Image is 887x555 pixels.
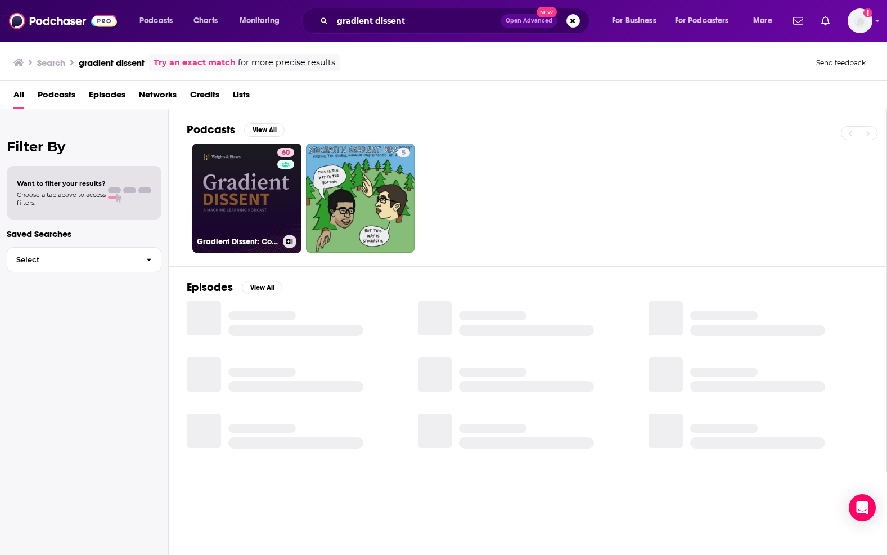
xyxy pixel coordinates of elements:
[506,18,552,24] span: Open Advanced
[37,57,65,68] h3: Search
[132,12,187,30] button: open menu
[240,13,280,29] span: Monitoring
[89,86,125,109] a: Episodes
[190,86,219,109] a: Credits
[332,12,501,30] input: Search podcasts, credits, & more...
[244,123,285,137] button: View All
[306,144,415,253] a: 5
[238,56,335,69] span: for more precise results
[17,180,106,187] span: Want to filter your results?
[7,138,161,155] h2: Filter By
[537,7,557,17] span: New
[848,8,872,33] button: Show profile menu
[848,8,872,33] span: Logged in as danikarchmer
[668,12,745,30] button: open menu
[277,148,294,157] a: 60
[612,13,656,29] span: For Business
[242,281,282,294] button: View All
[675,13,729,29] span: For Podcasters
[197,237,278,247] h3: Gradient Dissent: Conversations on AI
[604,12,670,30] button: open menu
[849,494,876,521] div: Open Intercom Messenger
[187,123,235,137] h2: Podcasts
[139,86,177,109] a: Networks
[817,11,834,30] a: Show notifications dropdown
[402,147,406,159] span: 5
[187,123,285,137] a: PodcastsView All
[813,58,869,68] button: Send feedback
[9,10,117,32] img: Podchaser - Follow, Share and Rate Podcasts
[745,12,786,30] button: open menu
[753,13,772,29] span: More
[187,280,233,294] h2: Episodes
[154,56,236,69] a: Try an exact match
[7,247,161,272] button: Select
[192,144,301,253] a: 60Gradient Dissent: Conversations on AI
[139,13,173,29] span: Podcasts
[282,147,290,159] span: 60
[397,148,410,157] a: 5
[17,191,106,207] span: Choose a tab above to access filters.
[312,8,600,34] div: Search podcasts, credits, & more...
[848,8,872,33] img: User Profile
[79,57,145,68] h3: gradient dissent
[187,280,282,294] a: EpisodesView All
[38,86,75,109] a: Podcasts
[186,12,224,30] a: Charts
[501,14,557,28] button: Open AdvancedNew
[7,229,161,239] p: Saved Searches
[233,86,250,109] a: Lists
[7,256,137,263] span: Select
[789,11,808,30] a: Show notifications dropdown
[863,8,872,17] svg: Add a profile image
[193,13,218,29] span: Charts
[13,86,24,109] a: All
[232,12,294,30] button: open menu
